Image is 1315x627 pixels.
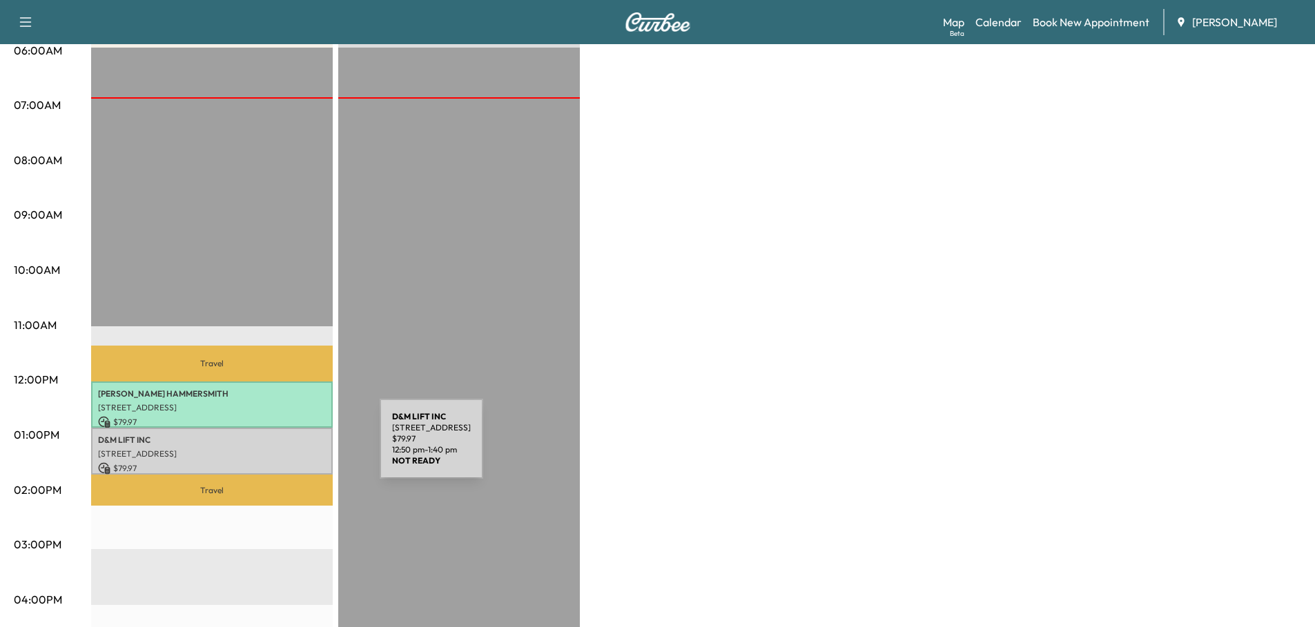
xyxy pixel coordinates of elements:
[14,481,61,498] p: 02:00PM
[950,28,964,39] div: Beta
[14,152,62,168] p: 08:00AM
[943,14,964,30] a: MapBeta
[98,388,326,399] p: [PERSON_NAME] HAMMERSMITH
[975,14,1022,30] a: Calendar
[98,416,326,428] p: $ 79.97
[14,261,60,278] p: 10:00AM
[98,462,326,475] p: $ 79.97
[14,371,58,388] p: 12:00PM
[14,42,62,59] p: 06:00AM
[625,12,691,32] img: Curbee Logo
[14,317,57,333] p: 11:00AM
[14,591,62,608] p: 04:00PM
[1192,14,1277,30] span: [PERSON_NAME]
[98,435,326,446] p: D&M LIFT INC
[14,206,62,223] p: 09:00AM
[1033,14,1149,30] a: Book New Appointment
[91,346,333,381] p: Travel
[14,426,59,443] p: 01:00PM
[98,402,326,413] p: [STREET_ADDRESS]
[98,448,326,459] p: [STREET_ADDRESS]
[14,97,61,113] p: 07:00AM
[91,475,333,506] p: Travel
[14,536,61,553] p: 03:00PM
